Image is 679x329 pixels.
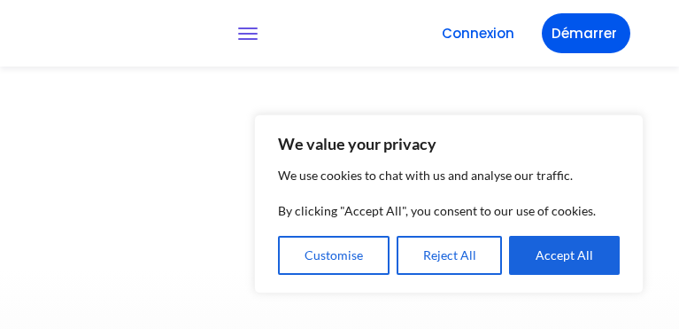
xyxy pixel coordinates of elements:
p: We value your privacy [278,133,620,154]
a: Connexion [432,13,524,53]
button: Accept All [509,236,620,275]
p: By clicking "Accept All", you consent to our use of cookies. [278,200,620,222]
button: Reject All [397,236,503,275]
p: We use cookies to chat with us and analyse our traffic. [278,165,620,186]
a: Démarrer [542,13,630,53]
button: Toggle navigation [237,23,258,44]
button: Customise [278,236,390,275]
